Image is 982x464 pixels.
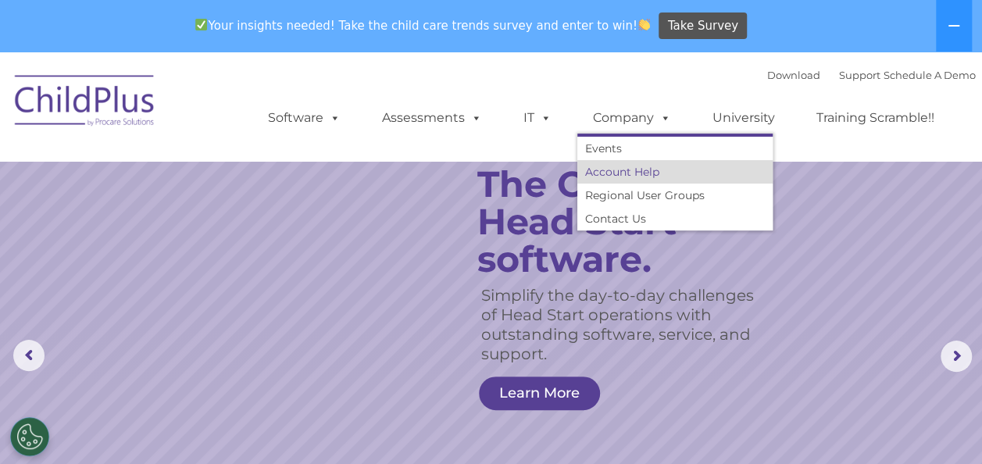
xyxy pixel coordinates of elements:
[577,137,773,160] a: Events
[697,102,791,134] a: University
[7,64,163,142] img: ChildPlus by Procare Solutions
[668,12,738,40] span: Take Survey
[217,167,284,179] span: Phone number
[217,103,265,115] span: Last name
[508,102,567,134] a: IT
[767,69,820,81] a: Download
[884,69,976,81] a: Schedule A Demo
[479,377,600,410] a: Learn More
[767,69,976,81] font: |
[366,102,498,134] a: Assessments
[577,102,687,134] a: Company
[189,10,657,41] span: Your insights needed! Take the child care trends survey and enter to win!
[477,166,784,278] rs-layer: The ORIGINAL Head Start software.
[577,184,773,207] a: Regional User Groups
[195,19,207,30] img: ✅
[577,207,773,230] a: Contact Us
[659,12,747,40] a: Take Survey
[839,69,880,81] a: Support
[638,19,650,30] img: 👏
[252,102,356,134] a: Software
[10,417,49,456] button: Cookies Settings
[801,102,950,134] a: Training Scramble!!
[577,160,773,184] a: Account Help
[481,286,769,364] rs-layer: Simplify the day-to-day challenges of Head Start operations with outstanding software, service, a...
